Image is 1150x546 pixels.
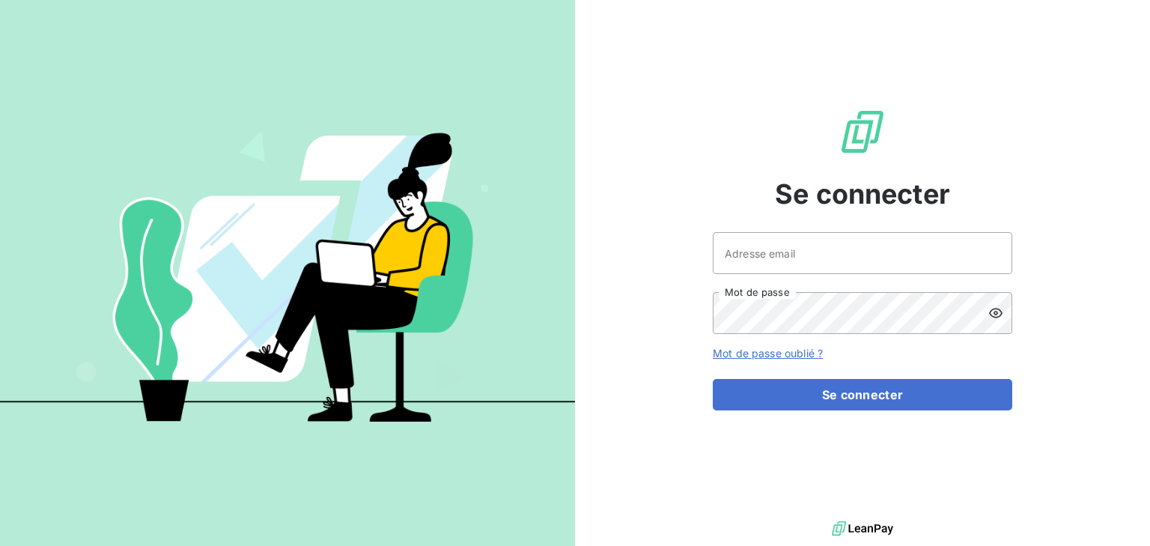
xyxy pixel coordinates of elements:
[713,232,1012,274] input: placeholder
[713,379,1012,410] button: Se connecter
[832,518,893,540] img: logo
[775,174,950,214] span: Se connecter
[713,347,823,360] a: Mot de passe oublié ?
[839,108,886,156] img: Logo LeanPay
